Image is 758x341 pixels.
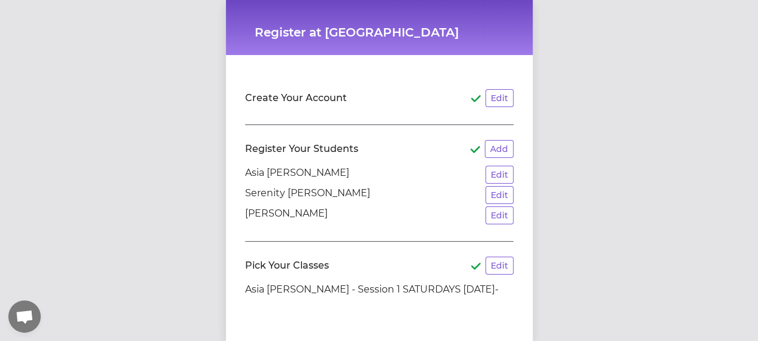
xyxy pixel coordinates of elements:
li: Asia [PERSON_NAME] - Session 1 SATURDAYS [DATE]-[DATE] [245,282,514,311]
button: Edit [485,206,514,224]
button: Edit [485,89,514,107]
button: Edit [485,186,514,204]
h2: Register Your Students [245,142,358,156]
p: Asia [PERSON_NAME] [245,166,349,184]
button: Add [485,140,514,158]
h2: Create Your Account [245,91,347,105]
p: [PERSON_NAME] [245,206,328,224]
h2: Pick Your Classes [245,258,329,273]
p: Serenity [PERSON_NAME] [245,186,370,204]
button: Edit [485,166,514,184]
h1: Register at [GEOGRAPHIC_DATA] [255,24,504,41]
button: Edit [485,257,514,275]
div: Open chat [8,300,41,333]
